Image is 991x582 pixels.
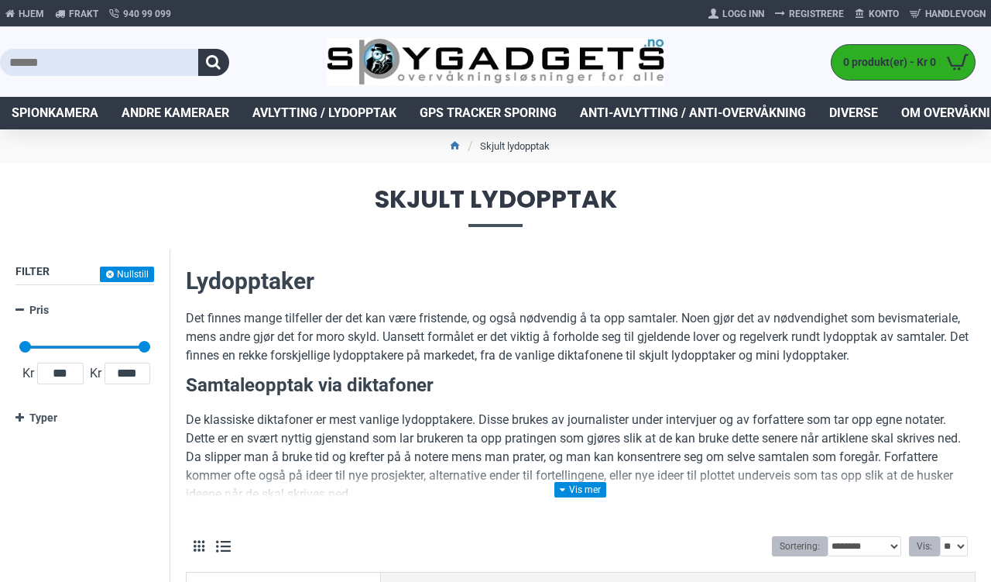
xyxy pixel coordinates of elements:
[15,187,976,226] span: Skjult lydopptak
[909,536,940,556] label: Vis:
[252,104,396,122] span: Avlytting / Lydopptak
[110,97,241,129] a: Andre kameraer
[904,2,991,26] a: Handlevogn
[12,104,98,122] span: Spionkamera
[829,104,878,122] span: Diverse
[770,2,849,26] a: Registrere
[19,7,44,21] span: Hjem
[122,104,229,122] span: Andre kameraer
[186,265,976,298] h2: Lydopptaker
[722,7,764,21] span: Logg Inn
[408,97,568,129] a: GPS Tracker Sporing
[186,309,976,365] p: Det finnes mange tilfeller der det kan være fristende, og også nødvendig å ta opp samtaler. Noen ...
[832,54,940,71] span: 0 produkt(er) - Kr 0
[772,536,828,556] label: Sortering:
[123,7,171,21] span: 940 99 099
[15,405,154,432] a: Typer
[703,2,770,26] a: Logg Inn
[186,373,976,399] h3: Samtaleopptak via diktafoner
[818,97,890,129] a: Diverse
[789,7,844,21] span: Registrere
[832,45,975,80] a: 0 produkt(er) - Kr 0
[87,364,105,383] span: Kr
[327,38,664,87] img: SpyGadgets.no
[186,411,976,504] p: De klassiske diktafoner er mest vanlige lydopptakere. Disse brukes av journalister under intervju...
[19,364,37,383] span: Kr
[15,297,154,324] a: Pris
[580,104,806,122] span: Anti-avlytting / Anti-overvåkning
[925,7,986,21] span: Handlevogn
[869,7,899,21] span: Konto
[15,265,50,277] span: Filter
[849,2,904,26] a: Konto
[420,104,557,122] span: GPS Tracker Sporing
[69,7,98,21] span: Frakt
[568,97,818,129] a: Anti-avlytting / Anti-overvåkning
[241,97,408,129] a: Avlytting / Lydopptak
[100,267,154,282] button: Nullstill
